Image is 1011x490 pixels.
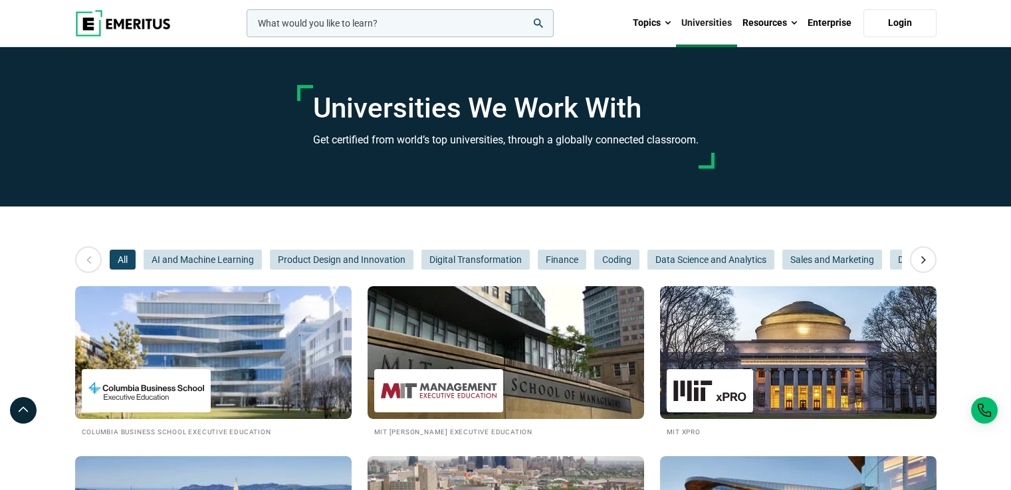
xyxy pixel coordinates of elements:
h2: Columbia Business School Executive Education [82,426,345,437]
h3: Get certified from world’s top universities, through a globally connected classroom. [313,131,699,149]
a: Universities We Work With MIT xPRO MIT xPRO [660,286,937,437]
h2: MIT [PERSON_NAME] Executive Education [374,426,637,437]
button: Sales and Marketing [782,250,882,270]
button: Digital Transformation [421,250,530,270]
img: Universities We Work With [368,286,644,419]
button: Digital Marketing [890,250,976,270]
img: Universities We Work With [75,286,352,419]
img: Columbia Business School Executive Education [88,376,204,406]
button: Data Science and Analytics [647,250,774,270]
img: MIT Sloan Executive Education [381,376,497,406]
button: Coding [594,250,639,270]
button: Product Design and Innovation [270,250,413,270]
img: Universities We Work With [660,286,937,419]
button: Finance [538,250,586,270]
button: All [110,250,136,270]
img: MIT xPRO [673,376,746,406]
a: Universities We Work With Columbia Business School Executive Education Columbia Business School E... [75,286,352,437]
input: woocommerce-product-search-field-0 [247,9,554,37]
h2: MIT xPRO [667,426,930,437]
a: Universities We Work With MIT Sloan Executive Education MIT [PERSON_NAME] Executive Education [368,286,644,437]
h1: Universities We Work With [313,92,699,125]
button: AI and Machine Learning [144,250,262,270]
a: Login [863,9,937,37]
